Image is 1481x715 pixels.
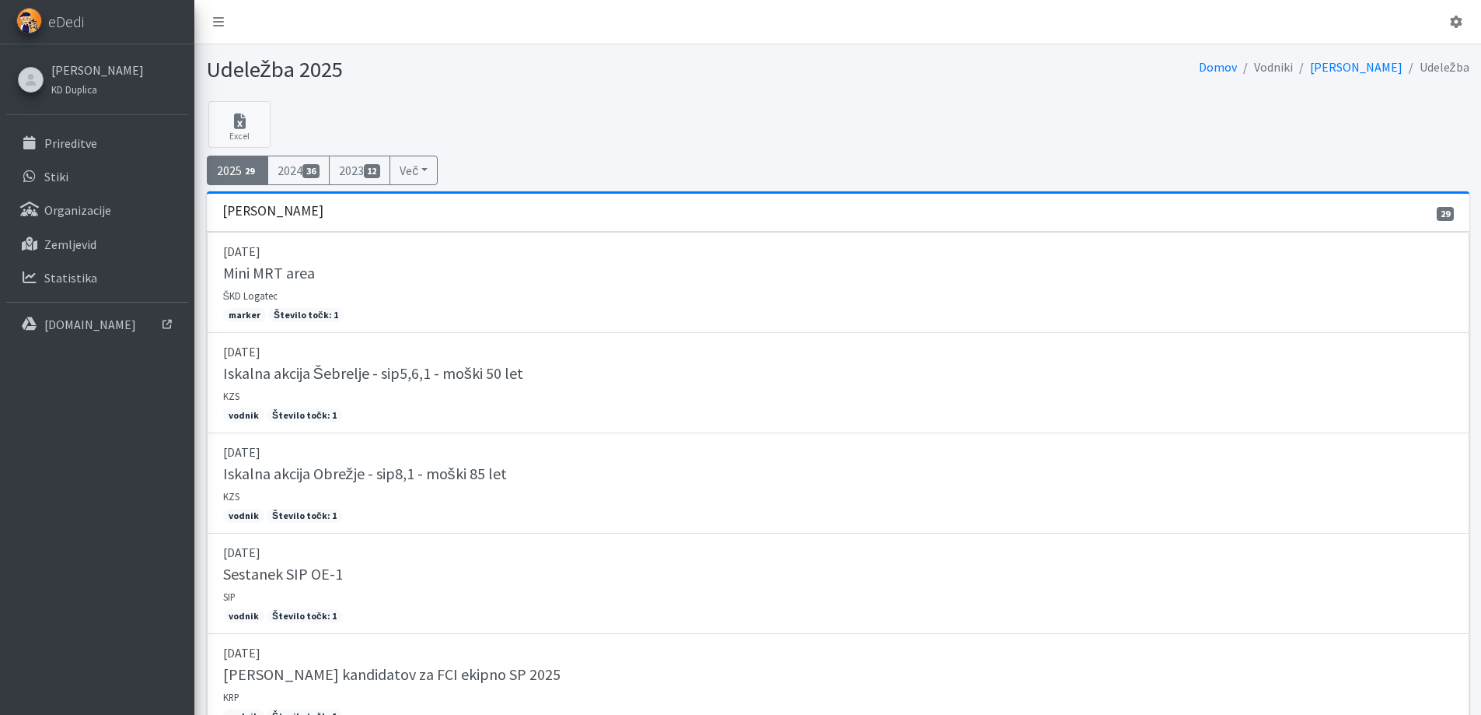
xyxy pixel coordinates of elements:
[302,164,320,178] span: 36
[44,135,97,151] p: Prireditve
[223,264,315,282] h5: Mini MRT area
[44,317,136,332] p: [DOMAIN_NAME]
[6,229,188,260] a: Zemljevid
[223,408,264,422] span: vodnik
[223,308,266,322] span: marker
[389,156,438,185] button: Več
[6,262,188,293] a: Statistika
[222,203,323,219] h3: [PERSON_NAME]
[6,195,188,226] a: Organizacije
[207,534,1469,634] a: [DATE] Sestanek SIP OE-1 SIP vodnik Število točk: 1
[223,609,264,623] span: vodnik
[6,161,188,192] a: Stiki
[223,464,507,483] h5: Iskalna akcija Obrežje - sip8,1 - moški 85 let
[223,543,1453,562] p: [DATE]
[223,643,1453,662] p: [DATE]
[44,169,68,184] p: Stiki
[223,490,239,503] small: KZS
[223,565,343,584] h5: Sestanek SIP OE-1
[51,61,144,79] a: [PERSON_NAME]
[223,342,1453,361] p: [DATE]
[51,79,144,98] a: KD Duplica
[268,308,344,322] span: Število točk: 1
[223,509,264,523] span: vodnik
[207,232,1469,333] a: [DATE] Mini MRT area ŠKD Logatec marker Število točk: 1
[1237,56,1293,79] li: Vodniki
[6,128,188,159] a: Prireditve
[223,443,1453,461] p: [DATE]
[48,10,84,33] span: eDedi
[207,56,833,83] h1: Udeležba 2025
[6,309,188,340] a: [DOMAIN_NAME]
[223,364,523,383] h5: Iskalna akcija Šebrelje - sip5,6,1 - moški 50 let
[16,8,42,33] img: eDedi
[44,202,111,218] p: Organizacije
[44,270,97,286] p: Statistika
[267,509,342,523] span: Število točk: 1
[51,83,97,96] small: KD Duplica
[208,101,271,148] a: Excel
[1199,59,1237,75] a: Domov
[223,289,278,302] small: ŠKD Logatec
[1437,207,1454,221] span: 29
[364,164,381,178] span: 12
[1402,56,1469,79] li: Udeležba
[223,665,561,684] h5: [PERSON_NAME] kandidatov za FCI ekipno SP 2025
[223,242,1453,261] p: [DATE]
[242,164,259,178] span: 29
[267,408,342,422] span: Število točk: 1
[207,433,1469,534] a: [DATE] Iskalna akcija Obrežje - sip8,1 - moški 85 let KZS vodnik Število točk: 1
[267,156,330,185] a: 202436
[207,156,269,185] a: 202529
[44,237,96,252] p: Zemljevid
[223,390,239,402] small: KZS
[329,156,391,185] a: 202312
[223,591,236,603] small: SIP
[223,691,239,703] small: KRP
[1310,59,1402,75] a: [PERSON_NAME]
[267,609,342,623] span: Število točk: 1
[207,333,1469,433] a: [DATE] Iskalna akcija Šebrelje - sip5,6,1 - moški 50 let KZS vodnik Število točk: 1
